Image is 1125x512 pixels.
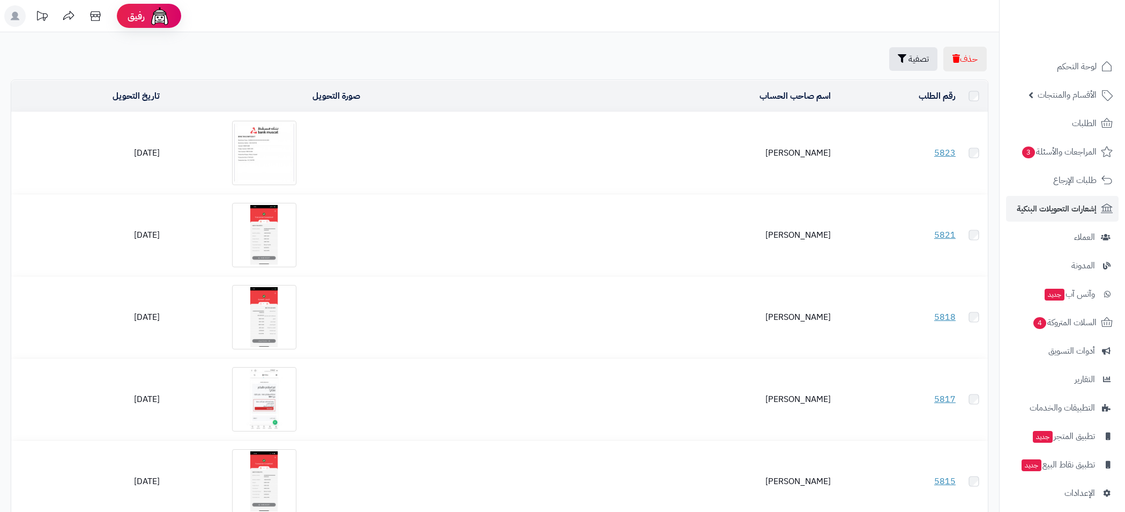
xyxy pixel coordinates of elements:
[1032,315,1097,330] span: السلات المتروكة
[1032,429,1095,444] span: تطبيق المتجر
[128,10,145,23] span: رفيق
[919,90,956,103] a: رقم الطلب
[1006,423,1119,449] a: تطبيق المتجرجديد
[1053,173,1097,188] span: طلبات الإرجاع
[232,367,296,431] img: مريم الشحي
[934,393,956,406] a: 5817
[1006,224,1119,250] a: العملاء
[934,311,956,324] a: 5818
[908,53,929,65] span: تصفية
[1030,400,1095,415] span: التطبيقات والخدمات
[943,47,987,71] button: حذف
[889,47,937,71] button: تصفية
[1072,116,1097,131] span: الطلبات
[11,194,164,276] td: [DATE]
[1006,310,1119,335] a: السلات المتروكة4
[1021,144,1097,159] span: المراجعات والأسئلة
[1022,459,1041,471] span: جديد
[1006,480,1119,506] a: الإعدادات
[1074,230,1095,245] span: العملاء
[11,359,164,440] td: [DATE]
[1017,201,1097,216] span: إشعارات التحويلات البنكية
[11,112,164,194] td: [DATE]
[1006,395,1119,421] a: التطبيقات والخدمات
[113,90,160,103] a: تاريخ التحويل
[1006,281,1119,307] a: وآتس آبجديد
[1045,289,1064,301] span: جديد
[1033,431,1053,443] span: جديد
[1052,29,1115,52] img: logo-2.png
[232,121,296,185] img: زينب سعيد
[1038,87,1097,103] span: الأقسام والمنتجات
[1022,147,1035,158] span: 3
[11,276,164,358] td: [DATE]
[1048,343,1095,359] span: أدوات التسويق
[149,5,170,27] img: ai-face.png
[232,285,296,349] img: عفراء السناني
[364,276,835,358] td: [PERSON_NAME]
[232,203,296,267] img: فاطمة سعيد
[28,5,55,30] a: تحديثات المنصة
[1006,367,1119,392] a: التقارير
[312,90,360,103] a: صورة التحويل
[1006,139,1119,165] a: المراجعات والأسئلة3
[1006,253,1119,279] a: المدونة
[1075,372,1095,387] span: التقارير
[1006,196,1119,222] a: إشعارات التحويلات البنكية
[1057,59,1097,74] span: لوحة التحكم
[1044,287,1095,302] span: وآتس آب
[1006,338,1119,364] a: أدوات التسويق
[934,475,956,488] a: 5815
[934,229,956,242] a: 5821
[759,90,831,103] a: اسم صاحب الحساب
[1033,317,1046,329] span: 4
[1006,111,1119,136] a: الطلبات
[1064,486,1095,501] span: الإعدادات
[1071,258,1095,273] span: المدونة
[934,147,956,159] a: 5823
[364,359,835,440] td: [PERSON_NAME]
[1020,457,1095,472] span: تطبيق نقاط البيع
[364,194,835,276] td: [PERSON_NAME]
[1006,54,1119,79] a: لوحة التحكم
[1006,167,1119,193] a: طلبات الإرجاع
[364,112,835,194] td: [PERSON_NAME]
[1006,452,1119,478] a: تطبيق نقاط البيعجديد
